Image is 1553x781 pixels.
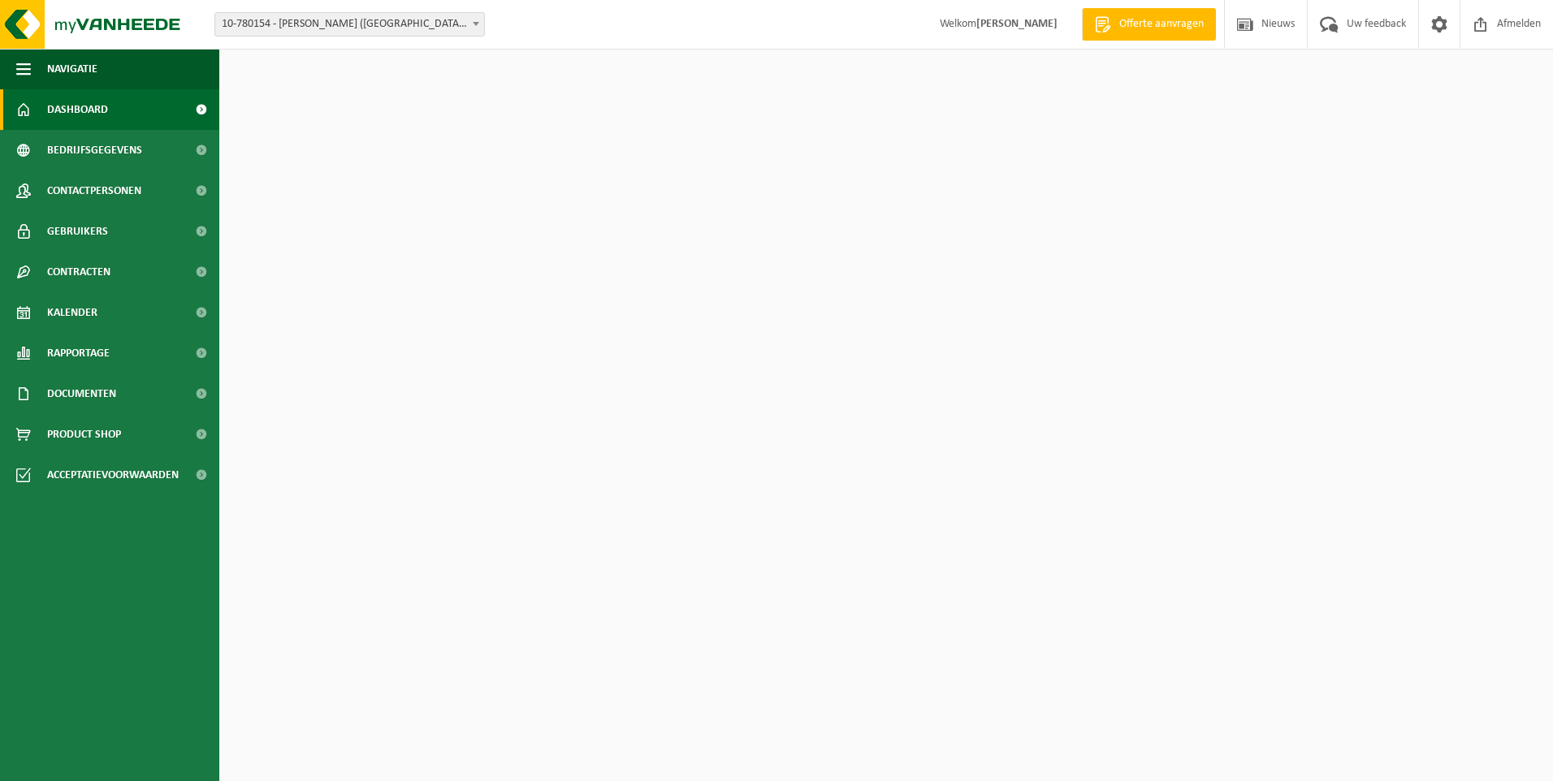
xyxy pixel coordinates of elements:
span: Acceptatievoorwaarden [47,455,179,495]
span: Rapportage [47,333,110,373]
span: 10-780154 - ROYAL SANDERS (BELGIUM) BV - IEPER [215,13,484,36]
span: Documenten [47,373,116,414]
span: 10-780154 - ROYAL SANDERS (BELGIUM) BV - IEPER [214,12,485,37]
span: Contracten [47,252,110,292]
iframe: chat widget [8,745,271,781]
span: Contactpersonen [47,170,141,211]
a: Offerte aanvragen [1082,8,1216,41]
span: Bedrijfsgegevens [47,130,142,170]
span: Kalender [47,292,97,333]
span: Navigatie [47,49,97,89]
span: Offerte aanvragen [1115,16,1208,32]
span: Gebruikers [47,211,108,252]
span: Product Shop [47,414,121,455]
strong: [PERSON_NAME] [976,18,1058,30]
span: Dashboard [47,89,108,130]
